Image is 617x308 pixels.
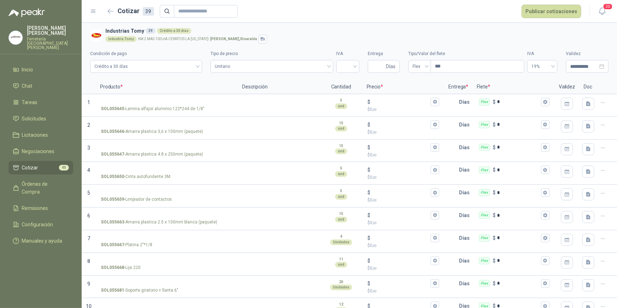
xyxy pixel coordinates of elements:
a: Configuración [9,218,73,231]
span: 0 [370,107,377,112]
label: Condición de pago [90,50,202,57]
span: 0 [370,243,377,248]
span: 7 [87,236,90,241]
button: Flex $ [541,143,550,152]
p: $ [367,288,439,295]
p: 4 [340,234,342,239]
h3: Industrias Tomy [105,27,606,35]
div: Flex [479,280,490,287]
h2: Cotizar [118,6,154,16]
label: Tipo/Valor del flete [408,50,524,57]
div: Crédito a 30 días [157,28,191,34]
button: Publicar cotizaciones [522,5,581,18]
p: - Amarra plastica 2.5 x 100mm blanca (paquete) [101,219,217,226]
span: 0 [370,220,377,225]
div: und [335,103,347,109]
p: $ [367,211,370,219]
div: und [335,171,347,177]
p: $ [367,98,370,106]
button: $$0,00 [431,120,439,129]
span: 0 [370,198,377,202]
span: ,00 [372,153,377,157]
div: und [335,217,347,222]
p: - Soporte giratorio + llanta 6" [101,287,178,294]
p: Entrega [444,80,473,94]
input: Flex $ [497,281,540,286]
div: Unidades [330,239,352,245]
p: Descripción [238,80,320,94]
div: 39 [143,7,154,16]
div: Flex [479,167,490,174]
span: Cotizar [22,164,38,172]
span: 0 [370,152,377,157]
p: Flete [473,80,555,94]
span: Manuales y ayuda [22,237,62,245]
a: Órdenes de Compra [9,177,73,199]
p: $ [367,265,439,272]
button: Flex $ [541,188,550,197]
div: und [335,148,347,154]
img: Logo peakr [9,9,45,17]
strong: SOL055646 [101,128,124,135]
button: Flex $ [541,279,550,288]
div: Unidades [330,285,352,290]
label: Entrega [368,50,400,57]
p: - Platina 2"*1/8 [101,242,152,248]
button: Flex $ [541,211,550,220]
input: SOL055646-Amarra plastica 3,6 x 100mm (paquete) [101,122,233,128]
span: ,00 [372,198,377,202]
span: ,00 [372,266,377,270]
input: Flex $ [497,167,540,173]
div: Flex [479,121,490,128]
span: ,00 [372,289,377,293]
span: ,00 [372,175,377,179]
p: $ [367,166,370,174]
a: Chat [9,79,73,93]
img: Company Logo [9,31,22,44]
strong: SOL055647 [101,151,124,158]
p: Doc [579,80,597,94]
span: 8 [87,258,90,264]
p: $ [493,166,496,174]
p: Días [459,231,473,245]
p: $ [367,197,439,204]
p: - Cinta autofundente 3M [101,173,170,180]
span: Negociaciones [22,147,55,155]
p: - Lija 220 [101,264,141,271]
input: $$0,00 [372,235,430,241]
button: $$0,00 [431,234,439,242]
button: 20 [596,5,608,18]
span: Tareas [22,98,38,106]
p: - Amarra plastica 3,6 x 100mm (paquete) [101,128,203,135]
span: 1 [87,99,90,105]
span: Solicitudes [22,115,47,123]
p: $ [367,234,370,242]
button: $$0,00 [431,279,439,288]
p: Días [459,163,473,177]
a: Licitaciones [9,128,73,142]
p: Días [459,254,473,268]
span: 20 [603,3,613,10]
span: Inicio [22,66,33,74]
span: Unitario [215,61,329,72]
p: Días [459,95,473,109]
div: und [335,194,347,200]
input: $$0,00 [372,122,430,127]
p: $ [367,129,439,136]
a: Remisiones [9,201,73,215]
label: Tipo de precio [211,50,334,57]
p: $ [367,280,370,287]
button: $$0,00 [431,211,439,220]
p: $ [493,121,496,129]
span: 0 [370,266,377,271]
label: IVA [336,50,359,57]
span: ,00 [372,108,377,112]
input: SOL055647-Amarra plastica 4.8 x 250mm (paquete) [101,145,233,150]
span: Remisiones [22,204,48,212]
a: Cotizar40 [9,161,73,174]
div: Flex [479,189,490,196]
span: ,00 [372,244,377,248]
span: ,00 [372,221,377,225]
a: Negociaciones [9,145,73,158]
button: $$0,00 [431,256,439,265]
